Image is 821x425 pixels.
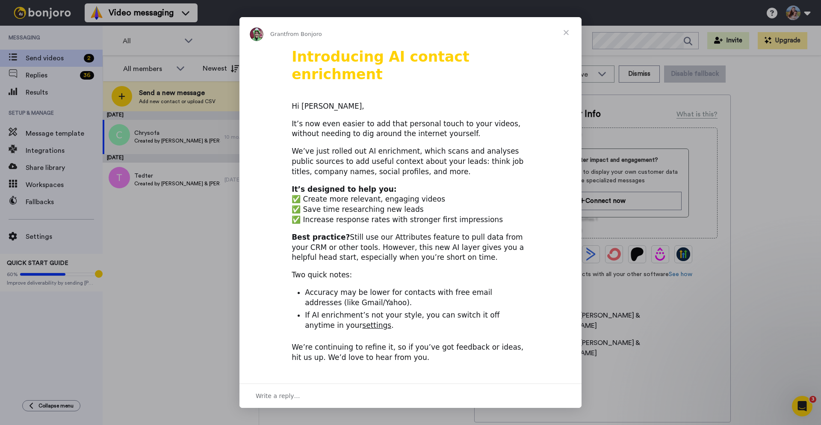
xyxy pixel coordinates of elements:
a: settings [362,321,391,330]
b: Best practice? [292,233,350,241]
div: Two quick notes: [292,270,529,280]
span: Grant [270,31,286,37]
span: from Bonjoro [286,31,322,37]
span: Close [551,17,582,48]
span: Write a reply… [256,390,300,401]
li: Accuracy may be lower for contacts with free email addresses (like Gmail/Yahoo). [305,288,529,308]
div: It’s now even easier to add that personal touch to your videos, without needing to dig around the... [292,119,529,140]
b: It’s designed to help you: [292,185,396,193]
div: Hi [PERSON_NAME], [292,101,529,112]
div: We’re continuing to refine it, so if you’ve got feedback or ideas, hit us up. We’d love to hear f... [292,342,529,363]
div: Open conversation and reply [239,383,582,408]
div: ✅ Create more relevant, engaging videos ✅ Save time researching new leads ✅ Increase response rat... [292,184,529,225]
img: Profile image for Grant [250,27,263,41]
li: If AI enrichment’s not your style, you can switch it off anytime in your . [305,310,529,331]
div: Still use our Attributes feature to pull data from your CRM or other tools. However, this new AI ... [292,232,529,263]
div: We’ve just rolled out AI enrichment, which scans and analyses public sources to add useful contex... [292,146,529,177]
b: Introducing AI contact enrichment [292,48,470,83]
